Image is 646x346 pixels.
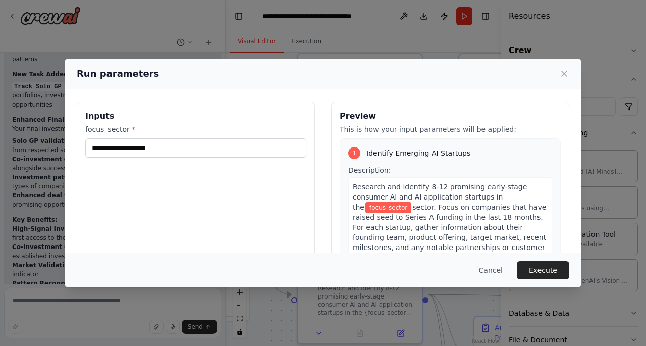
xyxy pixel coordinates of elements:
span: Description: [348,166,391,174]
h2: Run parameters [77,67,159,81]
button: Execute [517,261,569,279]
label: focus_sector [85,124,306,134]
p: This is how your input parameters will be applied: [340,124,561,134]
span: sector. Focus on companies that have raised seed to Series A funding in the last 18 months. For e... [353,203,546,262]
h3: Inputs [85,110,306,122]
span: Identify Emerging AI Startups [366,148,470,158]
h3: Preview [340,110,561,122]
div: 1 [348,147,360,159]
span: Research and identify 8-12 promising early-stage consumer AI and AI application startups in the [353,183,527,211]
button: Cancel [471,261,511,279]
span: Variable: focus_sector [365,202,411,213]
